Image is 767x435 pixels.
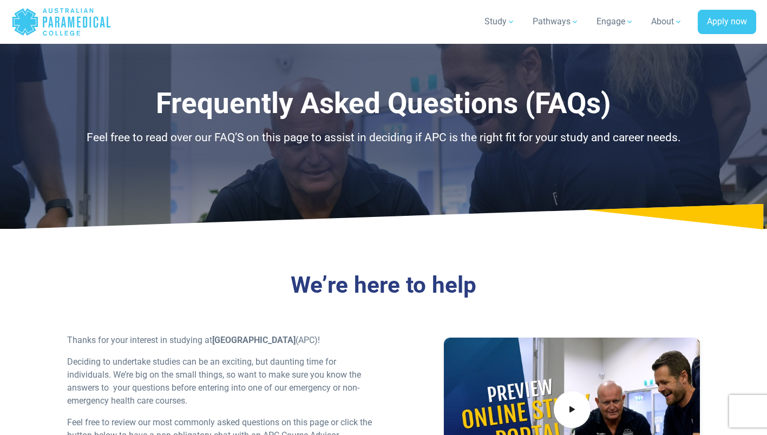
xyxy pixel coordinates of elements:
p: Feel free to read over our FAQ’S on this page to assist in deciding if APC is the right fit for y... [67,129,700,147]
h1: Frequently Asked Questions (FAQs) [67,87,700,121]
span: Thanks for your interest in studying at (APC)! [67,335,320,345]
span: Deciding to undertake studies can be an exciting, but daunting time for individuals. We’re big on... [67,357,361,406]
a: Apply now [698,10,756,35]
a: Study [478,6,522,37]
strong: [GEOGRAPHIC_DATA] [212,335,296,345]
a: Australian Paramedical College [11,4,112,39]
a: Pathways [526,6,586,37]
a: Engage [590,6,640,37]
h3: We’re here to help [67,272,700,299]
a: About [645,6,689,37]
